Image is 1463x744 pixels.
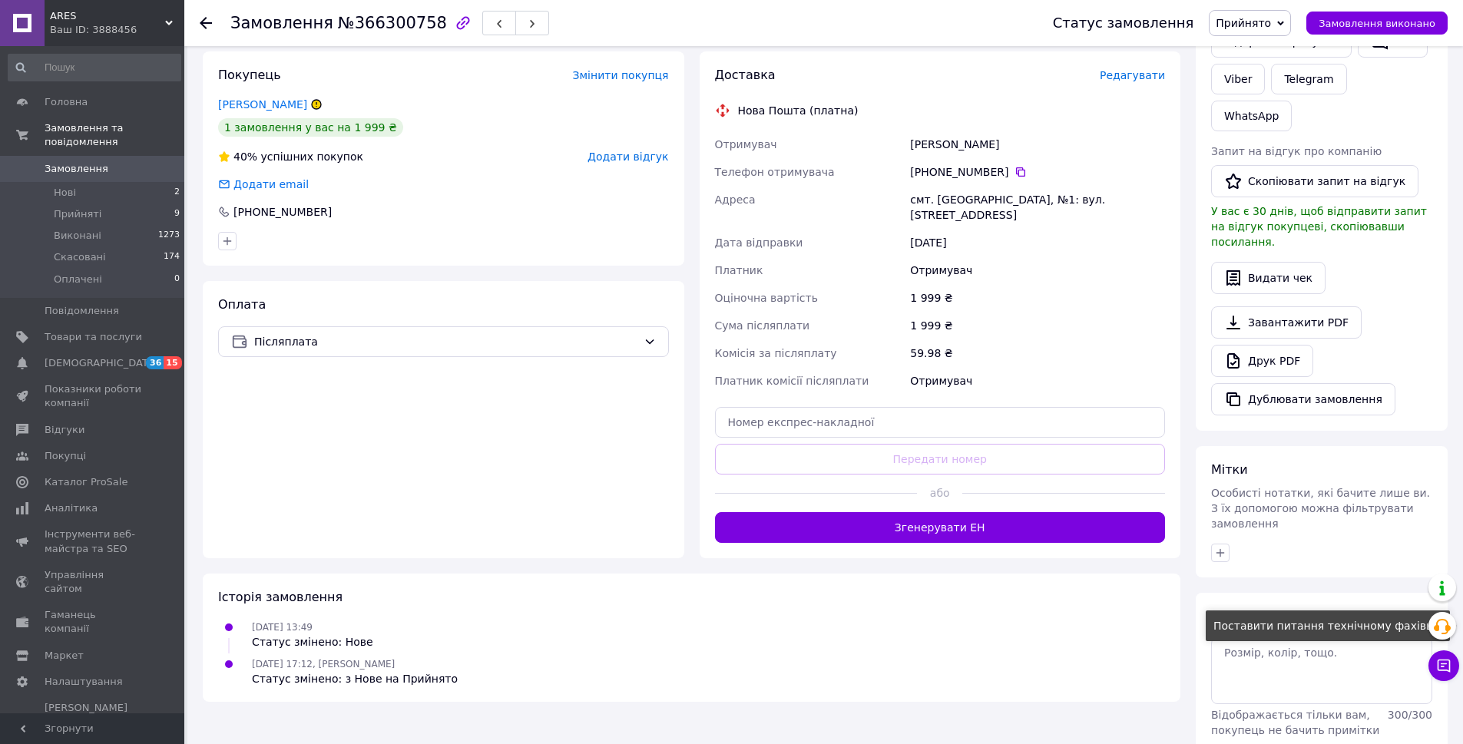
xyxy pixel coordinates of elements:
span: 9 [174,207,180,221]
span: Особисті нотатки, які бачите лише ви. З їх допомогою можна фільтрувати замовлення [1211,487,1430,530]
span: Телефон отримувача [715,166,835,178]
span: Відображається тільки вам, покупець не бачить примітки [1211,709,1379,736]
button: Чат з покупцем [1428,650,1459,681]
span: Відгуки [45,423,84,437]
a: Viber [1211,64,1265,94]
span: Прийнято [1216,17,1271,29]
div: успішних покупок [218,149,363,164]
span: Примітки [1211,609,1271,623]
span: [DEMOGRAPHIC_DATA] [45,356,158,370]
span: Змінити покупця [573,69,669,81]
span: Замовлення та повідомлення [45,121,184,149]
span: Головна [45,95,88,109]
button: Згенерувати ЕН [715,512,1166,543]
span: Покупець [218,68,281,82]
span: Сума післяплати [715,319,810,332]
span: Платник [715,264,763,276]
div: Нова Пошта (платна) [734,103,862,118]
div: Отримувач [907,367,1168,395]
span: [DATE] 13:49 [252,622,313,633]
div: Статус змінено: з Нове на Прийнято [252,671,458,686]
span: Маркет [45,649,84,663]
a: WhatsApp [1211,101,1292,131]
span: Показники роботи компанії [45,382,142,410]
span: Замовлення виконано [1319,18,1435,29]
span: Комісія за післяплату [715,347,837,359]
span: Налаштування [45,675,123,689]
div: 1 999 ₴ [907,284,1168,312]
span: Отримувач [715,138,777,150]
div: 59.98 ₴ [907,339,1168,367]
span: ARES [50,9,165,23]
span: 2 [174,186,180,200]
span: Каталог ProSale [45,475,127,489]
span: Оплачені [54,273,102,286]
div: [PERSON_NAME] [907,131,1168,158]
span: №366300758 [338,14,447,32]
span: У вас є 30 днів, щоб відправити запит на відгук покупцеві, скопіювавши посилання. [1211,205,1427,248]
span: Редагувати [1100,69,1165,81]
button: Замовлення виконано [1306,12,1448,35]
span: Скасовані [54,250,106,264]
div: [DATE] [907,229,1168,256]
span: Оціночна вартість [715,292,818,304]
div: 1 замовлення у вас на 1 999 ₴ [218,118,403,137]
span: Покупці [45,449,86,463]
input: Номер експрес-накладної [715,407,1166,438]
span: 0 [174,273,180,286]
span: Аналітика [45,501,98,515]
a: Telegram [1271,64,1346,94]
button: Видати чек [1211,262,1326,294]
span: Гаманець компанії [45,608,142,636]
span: Прийняті [54,207,101,221]
span: [PERSON_NAME] та рахунки [45,701,142,743]
span: 1273 [158,229,180,243]
div: Статус змінено: Нове [252,634,373,650]
a: Друк PDF [1211,345,1313,377]
div: [PHONE_NUMBER] [910,164,1165,180]
span: Адреса [715,193,756,206]
span: Замовлення [45,162,108,176]
div: Повернутися назад [200,15,212,31]
button: Дублювати замовлення [1211,383,1395,415]
div: Ваш ID: 3888456 [50,23,184,37]
span: Оплата [218,297,266,312]
div: Поставити питання технічному фахівцю [1206,610,1450,641]
span: Історія замовлення [218,590,343,604]
span: Товари та послуги [45,330,142,344]
span: Доставка [715,68,776,82]
span: Мітки [1211,462,1248,477]
span: Післяплата [254,333,637,350]
span: Виконані [54,229,101,243]
div: 1 999 ₴ [907,312,1168,339]
span: Замовлення [230,14,333,32]
div: [PHONE_NUMBER] [232,204,333,220]
span: 36 [146,356,164,369]
span: 40% [233,150,257,163]
span: Управління сайтом [45,568,142,596]
span: Інструменти веб-майстра та SEO [45,527,142,555]
span: Повідомлення [45,304,119,318]
span: Додати відгук [588,150,668,163]
span: Дата відправки [715,236,803,249]
div: Додати email [217,177,310,192]
button: Скопіювати запит на відгук [1211,165,1418,197]
span: 174 [164,250,180,264]
span: Нові [54,186,76,200]
div: Отримувач [907,256,1168,284]
input: Пошук [8,54,181,81]
span: Платник комісії післяплати [715,375,869,387]
a: [PERSON_NAME] [218,98,307,111]
span: [DATE] 17:12, [PERSON_NAME] [252,659,395,670]
span: Запит на відгук про компанію [1211,145,1382,157]
span: або [917,485,962,501]
div: смт. [GEOGRAPHIC_DATA], №1: вул. [STREET_ADDRESS] [907,186,1168,229]
a: Завантажити PDF [1211,306,1362,339]
div: Додати email [232,177,310,192]
span: 300 / 300 [1388,709,1432,721]
span: 15 [164,356,181,369]
div: Статус замовлення [1053,15,1194,31]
